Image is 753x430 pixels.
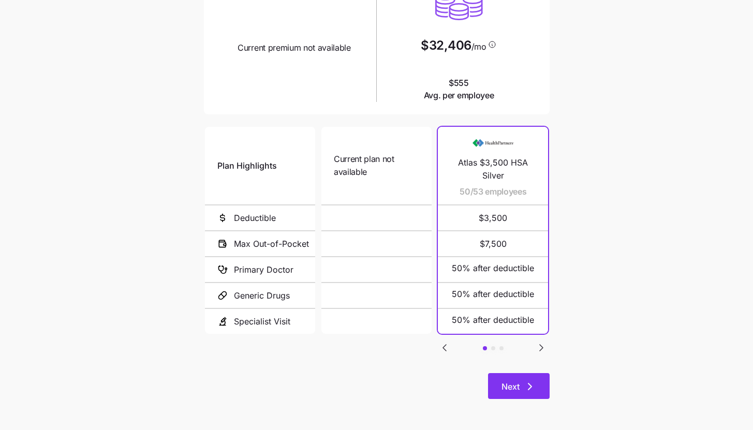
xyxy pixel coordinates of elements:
[421,39,471,52] span: $32,406
[488,373,550,399] button: Next
[234,238,309,250] span: Max Out-of-Pocket
[452,314,534,327] span: 50% after deductible
[424,89,494,102] span: Avg. per employee
[471,42,486,51] span: /mo
[217,159,277,172] span: Plan Highlights
[234,263,293,276] span: Primary Doctor
[234,212,276,225] span: Deductible
[535,342,548,354] svg: Go to next slide
[452,262,534,275] span: 50% after deductible
[234,315,290,328] span: Specialist Visit
[234,289,290,302] span: Generic Drugs
[501,380,520,393] span: Next
[473,133,514,153] img: Carrier
[450,156,536,182] span: Atlas $3,500 HSA Silver
[438,341,451,354] button: Go to previous slide
[460,185,526,198] span: 50/53 employees
[238,41,351,54] span: Current premium not available
[438,342,451,354] svg: Go to previous slide
[450,231,536,256] span: $7,500
[334,153,419,179] span: Current plan not available
[450,205,536,230] span: $3,500
[535,341,548,354] button: Go to next slide
[424,77,494,102] span: $555
[452,288,534,301] span: 50% after deductible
